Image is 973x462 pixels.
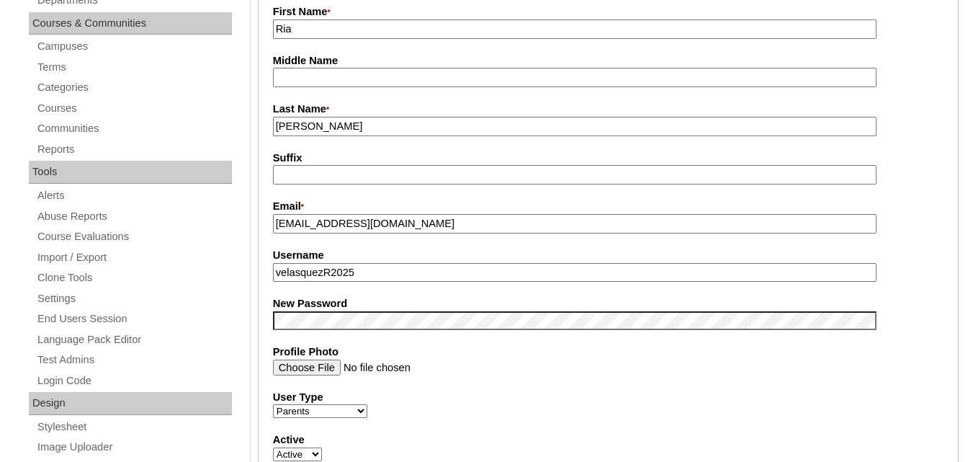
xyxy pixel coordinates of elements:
div: Courses & Communities [29,12,232,35]
label: New Password [273,296,943,311]
label: Last Name [273,102,943,117]
a: Clone Tools [36,269,232,287]
a: Image Uploader [36,438,232,456]
label: Active [273,432,943,448]
a: Reports [36,141,232,159]
a: Abuse Reports [36,208,232,226]
label: Username [273,248,943,263]
a: Categories [36,79,232,97]
a: Communities [36,120,232,138]
a: Campuses [36,37,232,55]
a: Settings [36,290,232,308]
div: Tools [29,161,232,184]
a: Login Code [36,372,232,390]
a: Stylesheet [36,418,232,436]
label: Suffix [273,151,943,166]
div: Design [29,392,232,415]
label: Middle Name [273,53,943,68]
a: Terms [36,58,232,76]
label: Profile Photo [273,345,943,360]
a: Courses [36,99,232,117]
label: First Name [273,4,943,20]
a: Course Evaluations [36,228,232,246]
a: Language Pack Editor [36,331,232,349]
label: User Type [273,390,943,405]
a: End Users Session [36,310,232,328]
label: Email [273,199,943,215]
a: Import / Export [36,249,232,267]
a: Test Admins [36,351,232,369]
a: Alerts [36,187,232,205]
